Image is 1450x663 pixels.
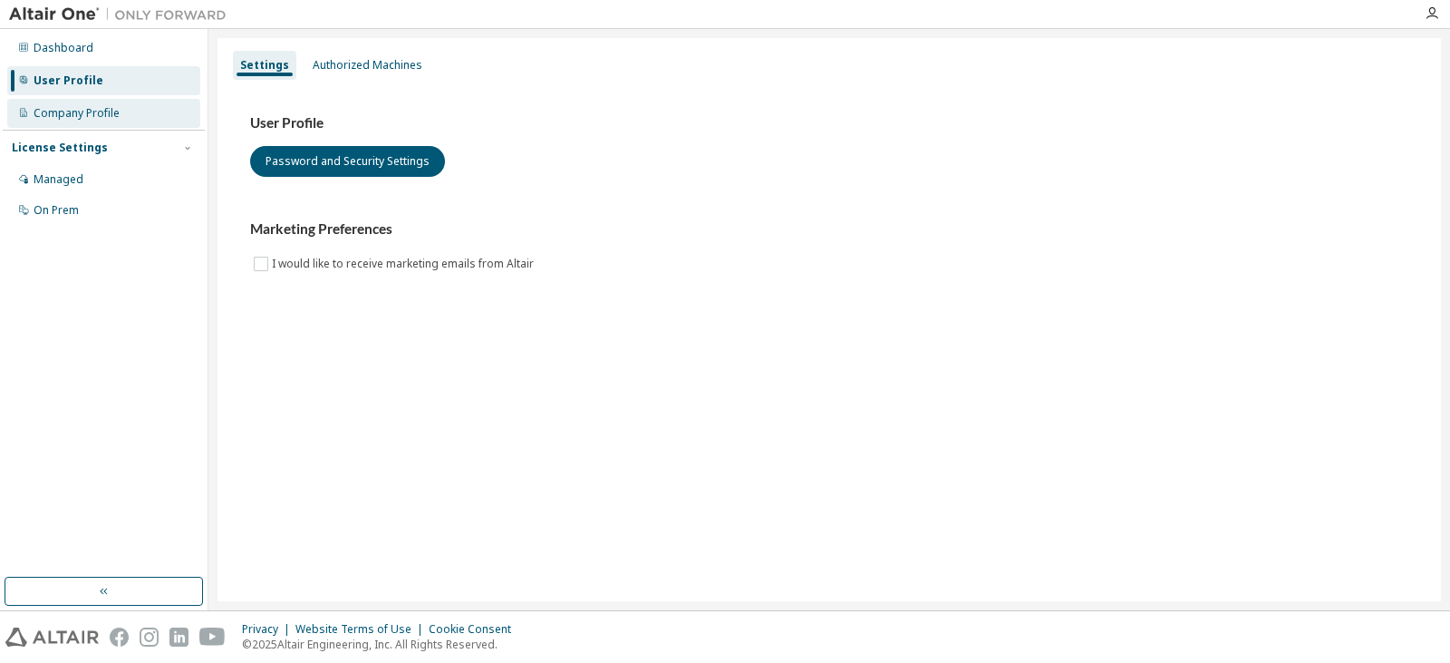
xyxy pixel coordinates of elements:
[313,58,422,73] div: Authorized Machines
[140,628,159,647] img: instagram.svg
[34,203,79,218] div: On Prem
[9,5,236,24] img: Altair One
[169,628,188,647] img: linkedin.svg
[34,106,120,121] div: Company Profile
[110,628,129,647] img: facebook.svg
[12,141,108,155] div: License Settings
[242,622,295,637] div: Privacy
[34,172,83,187] div: Managed
[295,622,429,637] div: Website Terms of Use
[34,41,93,55] div: Dashboard
[272,253,537,275] label: I would like to receive marketing emails from Altair
[250,146,445,177] button: Password and Security Settings
[199,628,226,647] img: youtube.svg
[250,114,1408,132] h3: User Profile
[240,58,289,73] div: Settings
[34,73,103,88] div: User Profile
[5,628,99,647] img: altair_logo.svg
[250,220,1408,239] h3: Marketing Preferences
[429,622,522,637] div: Cookie Consent
[242,637,522,652] p: © 2025 Altair Engineering, Inc. All Rights Reserved.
